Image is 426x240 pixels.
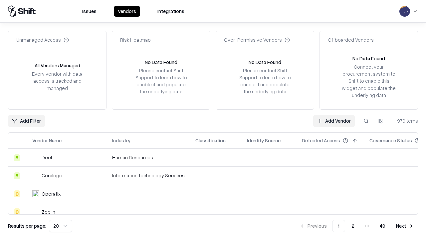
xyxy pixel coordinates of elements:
div: C [14,208,20,215]
nav: pagination [296,220,418,232]
div: - [195,172,236,179]
div: B [14,172,20,179]
div: - [247,172,291,179]
img: Operatix [32,190,39,197]
div: - [195,190,236,197]
div: - [247,208,291,215]
div: - [302,208,359,215]
div: - [112,208,185,215]
div: Please contact Shift Support to learn how to enable it and populate the underlying data [133,67,189,95]
div: C [14,190,20,197]
div: No Data Found [249,59,281,66]
div: - [195,208,236,215]
div: - [302,172,359,179]
div: - [247,154,291,161]
div: - [302,154,359,161]
div: Connect your procurement system to Shift to enable this widget and populate the underlying data [341,63,396,99]
p: Results per page: [8,222,46,229]
div: All Vendors Managed [35,62,80,69]
img: Deel [32,154,39,161]
div: Detected Access [302,137,340,144]
div: Offboarded Vendors [328,36,374,43]
div: Governance Status [369,137,412,144]
a: Add Vendor [313,115,355,127]
div: Human Resources [112,154,185,161]
div: Information Technology Services [112,172,185,179]
div: Risk Heatmap [120,36,151,43]
div: Over-Permissive Vendors [224,36,290,43]
div: Coralogix [42,172,63,179]
div: No Data Found [352,55,385,62]
div: B [14,154,20,161]
div: Vendor Name [32,137,62,144]
div: Please contact Shift Support to learn how to enable it and populate the underlying data [237,67,293,95]
div: Operatix [42,190,61,197]
button: Next [392,220,418,232]
button: Add Filter [8,115,45,127]
div: Every vendor with data access is tracked and managed [30,70,85,91]
div: - [112,190,185,197]
button: 49 [374,220,391,232]
div: 970 items [391,117,418,124]
div: - [302,190,359,197]
div: - [247,190,291,197]
div: Unmanaged Access [16,36,69,43]
button: Vendors [114,6,140,17]
div: Classification [195,137,226,144]
button: Integrations [153,6,188,17]
div: - [195,154,236,161]
div: Zeplin [42,208,55,215]
div: No Data Found [145,59,177,66]
button: 1 [332,220,345,232]
img: Zeplin [32,208,39,215]
div: Deel [42,154,52,161]
button: 2 [346,220,360,232]
img: Coralogix [32,172,39,179]
button: Issues [78,6,101,17]
div: Industry [112,137,130,144]
div: Identity Source [247,137,281,144]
